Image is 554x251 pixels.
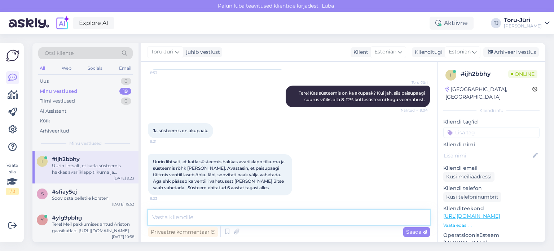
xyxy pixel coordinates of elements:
[443,192,501,202] div: Küsi telefoninumbrit
[443,118,540,126] p: Kliendi tag'id
[443,239,540,247] p: [MEDICAL_DATA]
[406,229,427,235] span: Saada
[69,140,102,147] span: Minu vestlused
[112,202,134,207] div: [DATE] 15:52
[40,117,50,125] div: Kõik
[443,205,540,212] p: Klienditeekond
[461,70,508,78] div: # ijh2bbhy
[150,70,177,75] span: 8:53
[52,163,134,176] div: Uurin lihtsalt, et katla süsteemis hakkas avariiklapp tilkuma ja süsteemis rõhk [PERSON_NAME]. Av...
[443,231,540,239] p: Operatsioonisüsteem
[430,17,474,30] div: Aktiivne
[40,78,49,85] div: Uus
[38,64,47,73] div: All
[183,48,220,56] div: juhib vestlust
[86,64,104,73] div: Socials
[52,221,134,234] div: Tere! Meil pakkumises antud Ariston gaasikatlad: [URL][DOMAIN_NAME]
[52,195,134,202] div: Soov osta pelletile korsten
[491,18,501,28] div: TJ
[153,159,286,190] span: Uurin lihtsalt, et katla süsteemis hakkas avariiklapp tilkuma ja süsteemis rõhk [PERSON_NAME]. Av...
[443,172,494,182] div: Küsi meiliaadressi
[299,90,426,102] span: Tere! Kas süsteemis on ka akupaak? Kui jah, siis paisupaagi suurus võiks olla 8-12% küttesüsteemi...
[443,141,540,148] p: Kliendi nimi
[6,162,19,195] div: Vaata siia
[508,70,537,78] span: Online
[52,189,77,195] span: #sfiay5ej
[443,164,540,172] p: Kliendi email
[148,227,218,237] div: Privaatne kommentaar
[40,98,75,105] div: Tiimi vestlused
[401,108,428,113] span: Nähtud ✓ 9:04
[450,72,452,78] span: i
[449,48,471,56] span: Estonian
[41,159,43,164] span: i
[374,48,396,56] span: Estonian
[504,23,542,29] div: [PERSON_NAME]
[45,49,74,57] span: Otsi kliente
[504,17,542,23] div: Toru-Jüri
[443,107,540,114] div: Kliendi info
[443,222,540,229] p: Vaata edasi ...
[73,17,114,29] a: Explore AI
[401,80,428,85] span: Toru-Jüri
[121,98,131,105] div: 0
[151,48,173,56] span: Toru-Jüri
[112,234,134,239] div: [DATE] 10:58
[412,48,443,56] div: Klienditugi
[119,88,131,95] div: 19
[320,3,336,9] span: Luba
[118,64,133,73] div: Email
[351,48,368,56] div: Klient
[121,78,131,85] div: 0
[504,17,550,29] a: Toru-Jüri[PERSON_NAME]
[6,188,19,195] div: 1 / 3
[445,86,532,101] div: [GEOGRAPHIC_DATA], [GEOGRAPHIC_DATA]
[443,127,540,138] input: Lisa tag
[114,176,134,181] div: [DATE] 9:23
[40,108,66,115] div: AI Assistent
[483,47,539,57] div: Arhiveeri vestlus
[40,127,69,135] div: Arhiveeritud
[55,16,70,31] img: explore-ai
[40,88,77,95] div: Minu vestlused
[52,156,80,163] span: #ijh2bbhy
[6,49,19,62] img: Askly Logo
[52,215,82,221] span: #ylg9pbhg
[41,191,44,196] span: s
[444,152,531,160] input: Lisa nimi
[443,213,500,219] a: [URL][DOMAIN_NAME]
[150,196,177,201] span: 9:23
[153,128,208,133] span: Ja süsteemis on akupaak.
[150,139,177,144] span: 9:21
[443,185,540,192] p: Kliendi telefon
[41,217,44,222] span: y
[60,64,73,73] div: Web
